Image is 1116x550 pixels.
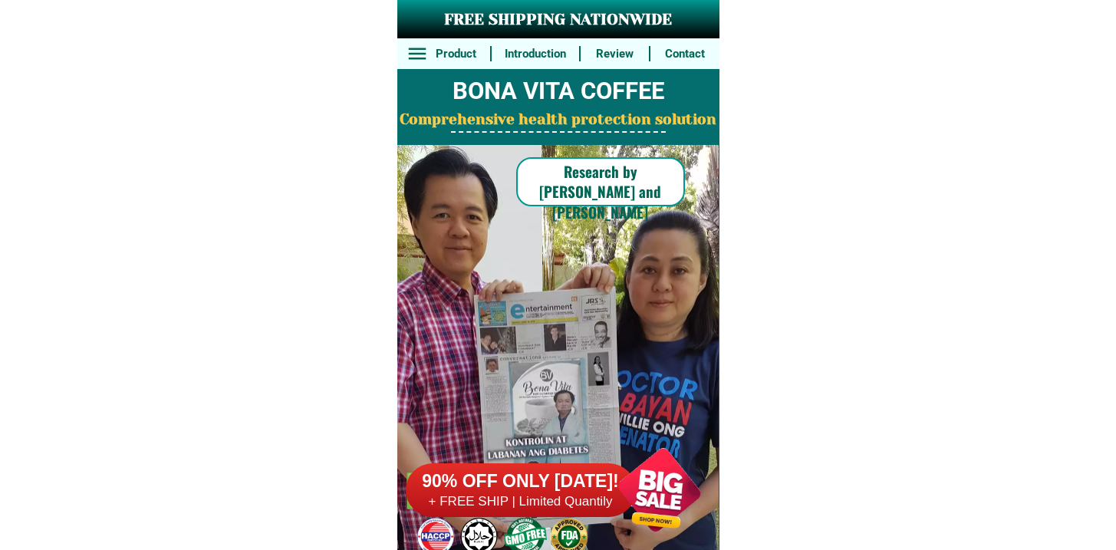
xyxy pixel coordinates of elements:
h6: Product [430,45,482,63]
h3: FREE SHIPPING NATIONWIDE [397,8,719,31]
h2: BONA VITA COFFEE [397,74,719,110]
h6: + FREE SHIP | Limited Quantily [406,493,636,510]
h2: Comprehensive health protection solution [397,109,719,131]
h6: Introduction [499,45,571,63]
h6: Research by [PERSON_NAME] and [PERSON_NAME] [516,161,685,222]
h6: Contact [659,45,711,63]
h6: 90% OFF ONLY [DATE]! [406,470,636,493]
h6: Review [589,45,641,63]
